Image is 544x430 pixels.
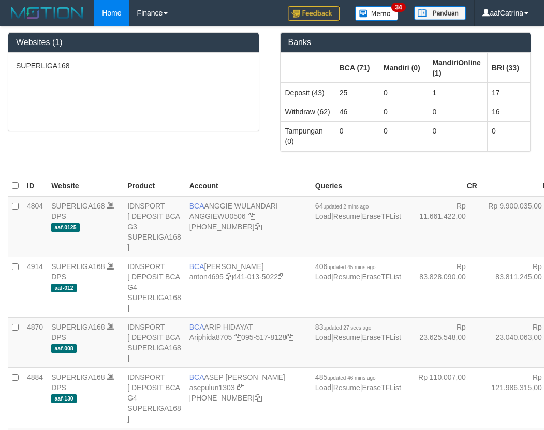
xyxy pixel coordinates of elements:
[315,323,401,342] span: | |
[185,257,311,317] td: [PERSON_NAME] 441-013-5022
[487,121,530,151] td: 0
[315,202,401,220] span: | |
[335,121,379,151] td: 0
[47,176,123,196] th: Website
[51,323,105,331] a: SUPERLIGA168
[281,121,335,151] td: Tampungan (0)
[51,202,105,210] a: SUPERLIGA168
[315,323,371,331] span: 83
[487,102,530,121] td: 16
[288,6,340,21] img: Feedback.jpg
[189,262,204,271] span: BCA
[23,317,47,367] td: 4870
[123,176,185,196] th: Product
[362,212,401,220] a: EraseTFList
[51,394,77,403] span: aaf-130
[278,273,285,281] a: Copy 4410135022 to clipboard
[379,83,428,102] td: 0
[323,325,371,331] span: updated 27 secs ago
[487,53,530,83] th: Group: activate to sort column ascending
[315,333,331,342] a: Load
[123,317,185,367] td: IDNSPORT [ DEPOSIT BCA SUPERLIGA168 ]
[315,212,331,220] a: Load
[315,262,376,271] span: 406
[315,273,331,281] a: Load
[51,262,105,271] a: SUPERLIGA168
[428,102,487,121] td: 0
[405,196,481,257] td: Rp 11.661.422,00
[189,323,204,331] span: BCA
[327,264,375,270] span: updated 45 mins ago
[185,176,311,196] th: Account
[315,373,401,392] span: | |
[281,102,335,121] td: Withdraw (62)
[315,262,401,281] span: | |
[405,367,481,428] td: Rp 110.007,00
[379,121,428,151] td: 0
[47,317,123,367] td: DPS
[315,383,331,392] a: Load
[123,367,185,428] td: IDNSPORT [ DEPOSIT BCA G4 SUPERLIGA168 ]
[281,83,335,102] td: Deposit (43)
[123,196,185,257] td: IDNSPORT [ DEPOSIT BCA G3 SUPERLIGA168 ]
[237,383,244,392] a: Copy asepulun1303 to clipboard
[333,273,360,281] a: Resume
[47,257,123,317] td: DPS
[362,333,401,342] a: EraseTFList
[335,102,379,121] td: 46
[8,5,86,21] img: MOTION_logo.png
[23,257,47,317] td: 4914
[428,53,487,83] th: Group: activate to sort column ascending
[189,212,246,220] a: ANGGIEWU0506
[379,102,428,121] td: 0
[226,273,233,281] a: Copy anton4695 to clipboard
[255,223,262,231] a: Copy 4062213373 to clipboard
[123,257,185,317] td: IDNSPORT [ DEPOSIT BCA G4 SUPERLIGA168 ]
[405,176,481,196] th: CR
[405,257,481,317] td: Rp 83.828.090,00
[51,223,80,232] span: aaf-0125
[189,333,232,342] a: Ariphida8705
[405,317,481,367] td: Rp 23.625.548,00
[335,53,379,83] th: Group: activate to sort column ascending
[333,333,360,342] a: Resume
[288,38,523,47] h3: Banks
[428,83,487,102] td: 1
[189,383,235,392] a: asepulun1303
[23,367,47,428] td: 4884
[315,373,376,381] span: 485
[189,202,204,210] span: BCA
[189,273,224,281] a: anton4695
[23,176,47,196] th: ID
[281,53,335,83] th: Group: activate to sort column ascending
[391,3,405,12] span: 34
[414,6,466,20] img: panduan.png
[286,333,293,342] a: Copy 0955178128 to clipboard
[185,196,311,257] td: ANGGIE WULANDARI [PHONE_NUMBER]
[189,373,204,381] span: BCA
[333,383,360,392] a: Resume
[428,121,487,151] td: 0
[255,394,262,402] a: Copy 4062281875 to clipboard
[362,383,401,392] a: EraseTFList
[51,284,77,292] span: aaf-012
[185,317,311,367] td: ARIP HIDAYAT 095-517-8128
[362,273,401,281] a: EraseTFList
[487,83,530,102] td: 17
[315,202,369,210] span: 64
[323,204,369,210] span: updated 2 mins ago
[23,196,47,257] td: 4804
[327,375,375,381] span: updated 46 mins ago
[234,333,241,342] a: Copy Ariphida8705 to clipboard
[185,367,311,428] td: ASEP [PERSON_NAME] [PHONE_NUMBER]
[335,83,379,102] td: 25
[355,6,399,21] img: Button%20Memo.svg
[16,38,251,47] h3: Websites (1)
[51,373,105,381] a: SUPERLIGA168
[51,344,77,353] span: aaf-008
[379,53,428,83] th: Group: activate to sort column ascending
[47,367,123,428] td: DPS
[47,196,123,257] td: DPS
[333,212,360,220] a: Resume
[248,212,255,220] a: Copy ANGGIEWU0506 to clipboard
